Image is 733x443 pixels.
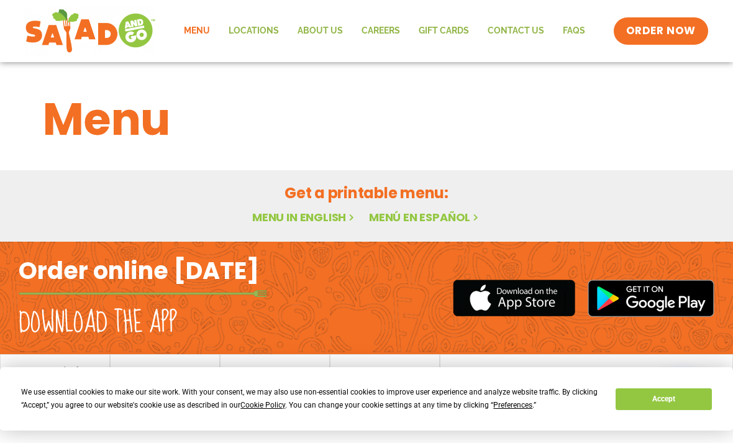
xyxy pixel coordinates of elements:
h2: Get a printable menu: [43,182,690,204]
a: Menu [175,17,219,45]
a: Contact Us [478,17,553,45]
h1: Menu [43,86,690,153]
h2: Order online [DATE] [19,255,259,286]
a: ORDER NOW [614,17,708,45]
a: About Us [288,17,352,45]
a: Menú en español [369,209,481,225]
a: FAQs [553,17,594,45]
a: GIFT CARDS [409,17,478,45]
a: Menu in English [252,209,357,225]
span: Cookie Policy [240,401,285,409]
div: We use essential cookies to make our site work. With your consent, we may also use non-essential ... [21,386,601,412]
a: Careers [352,17,409,45]
button: Accept [616,388,711,410]
img: google_play [588,280,714,317]
span: ORDER NOW [626,24,696,39]
h2: Download the app [19,306,177,340]
img: fork [19,290,267,297]
a: Locations [219,17,288,45]
img: appstore [453,278,575,318]
nav: Menu [175,17,594,45]
a: meet chef [PERSON_NAME] [7,366,103,383]
img: new-SAG-logo-768×292 [25,6,156,56]
span: Preferences [493,401,532,409]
